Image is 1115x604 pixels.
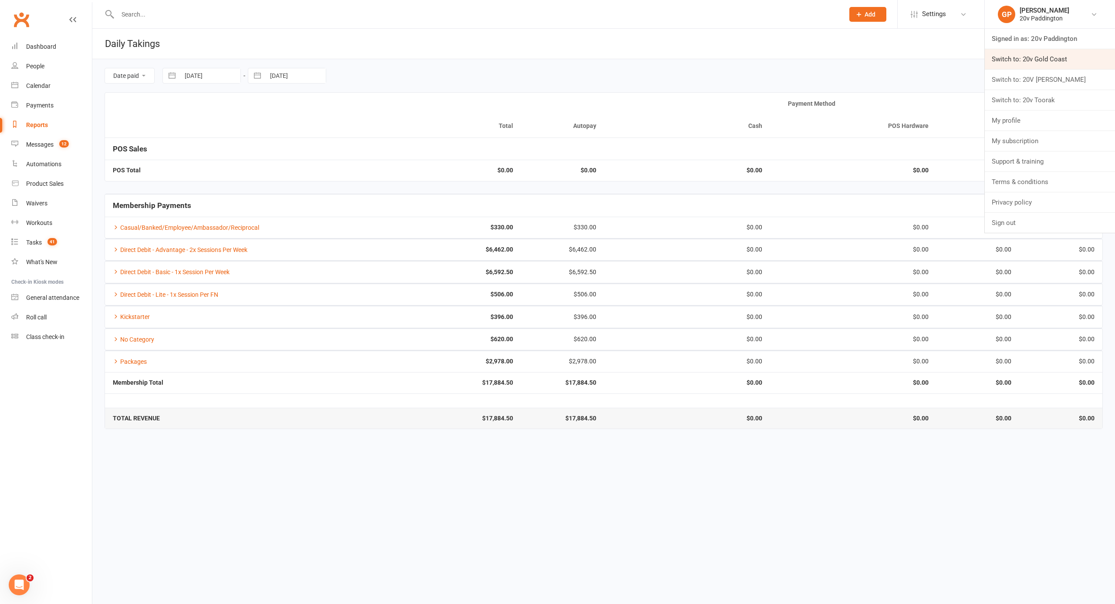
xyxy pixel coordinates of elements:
strong: $0.00 [778,379,929,386]
button: Add [849,7,886,22]
div: $0.00 [778,314,929,320]
div: $0.00 [944,358,1012,365]
div: $0.00 [778,246,929,253]
input: To [265,68,326,83]
div: $0.00 [1027,291,1095,298]
div: $0.00 [944,314,1012,320]
div: $0.00 [612,291,763,298]
strong: $6,592.50 [362,269,513,275]
strong: $6,462.00 [362,246,513,253]
strong: $620.00 [362,336,513,342]
div: [PERSON_NAME] [1020,7,1069,14]
div: Calendar [26,82,51,89]
div: $506.00 [529,291,596,298]
div: $0.00 [612,358,763,365]
a: Packages [113,358,147,365]
div: $0.00 [944,224,1012,231]
div: $0.00 [944,246,1012,253]
a: Reports [11,115,92,135]
strong: $0.00 [612,415,763,422]
div: Reports [26,121,48,128]
div: Total [362,123,513,129]
div: Payments [26,102,54,109]
div: General attendance [26,294,79,301]
a: Terms & conditions [985,172,1115,192]
div: Waivers [26,200,47,207]
a: Direct Debit - Basic - 1x Session Per Week [113,268,230,275]
div: $0.00 [778,224,929,231]
a: My profile [985,111,1115,131]
strong: $17,884.50 [529,415,596,422]
strong: $2,978.00 [362,358,513,365]
div: GP [998,6,1015,23]
div: $2,978.00 [529,358,596,365]
div: $0.00 [1027,336,1095,342]
div: Roll call [26,314,47,321]
div: $0.00 [944,291,1012,298]
div: People [26,63,44,70]
a: Messages 12 [11,135,92,154]
div: $0.00 [1027,358,1095,365]
strong: $0.00 [944,379,1012,386]
iframe: Intercom live chat [9,574,30,595]
strong: $0.00 [1027,415,1095,422]
strong: $0.00 [362,167,513,174]
a: People [11,57,92,76]
a: What's New [11,252,92,272]
div: $0.00 [612,336,763,342]
div: Autopay [529,123,596,129]
a: General attendance kiosk mode [11,288,92,308]
a: My subscription [985,131,1115,151]
strong: $330.00 [362,224,513,231]
div: $396.00 [529,314,596,320]
div: $0.00 [778,336,929,342]
div: Credit [944,123,1012,129]
div: Cash [612,123,763,129]
div: $0.00 [1027,269,1095,275]
span: 12 [59,140,69,148]
strong: Membership Total [113,379,163,386]
div: $0.00 [612,246,763,253]
a: No Category [113,336,154,343]
a: Calendar [11,76,92,96]
div: $6,462.00 [529,246,596,253]
div: Product Sales [26,180,64,187]
a: Sign out [985,213,1115,233]
strong: $0.00 [1027,379,1095,386]
strong: POS Total [113,167,141,174]
div: $0.00 [1027,314,1095,320]
span: 41 [47,238,57,245]
a: Signed in as: 20v Paddington [985,29,1115,49]
a: Dashboard [11,37,92,57]
div: POS Hardware [778,123,929,129]
div: Dashboard [26,43,56,50]
a: Payments [11,96,92,115]
a: Roll call [11,308,92,327]
div: $0.00 [778,358,929,365]
strong: $0.00 [612,167,763,174]
a: Support & training [985,151,1115,171]
a: Switch to: 20v Gold Coast [985,49,1115,69]
strong: $17,884.50 [529,379,596,386]
a: Privacy policy [985,192,1115,212]
strong: $0.00 [612,379,763,386]
div: Automations [26,161,61,168]
a: Direct Debit - Lite - 1x Session Per FN [113,291,218,298]
strong: $0.00 [778,415,929,422]
a: Product Sales [11,174,92,194]
div: $330.00 [529,224,596,231]
div: What's New [26,258,57,265]
strong: $396.00 [362,314,513,320]
div: $0.00 [944,269,1012,275]
div: $6,592.50 [529,269,596,275]
div: Payment Method [529,101,1095,107]
strong: $0.00 [944,415,1012,422]
span: 2 [27,574,34,581]
div: $620.00 [529,336,596,342]
strong: $506.00 [362,291,513,298]
h5: POS Sales [113,145,1095,153]
div: 20v Paddington [1020,14,1069,22]
a: Switch to: 20v Toorak [985,90,1115,110]
strong: $0.00 [529,167,596,174]
a: Casual/Banked/Employee/Ambassador/Reciprocal [113,224,259,231]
